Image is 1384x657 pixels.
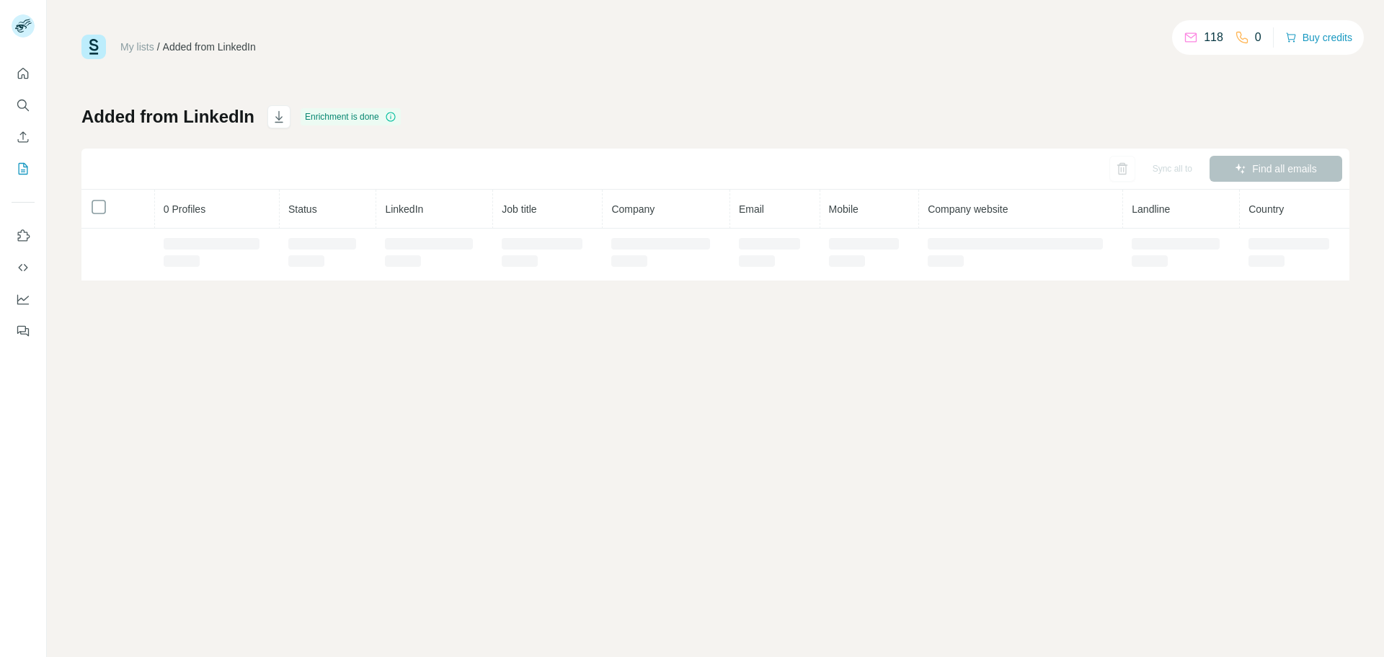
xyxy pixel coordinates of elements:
[12,156,35,182] button: My lists
[1132,203,1170,215] span: Landline
[12,124,35,150] button: Enrich CSV
[739,203,764,215] span: Email
[120,41,154,53] a: My lists
[81,35,106,59] img: Surfe Logo
[288,203,317,215] span: Status
[1285,27,1352,48] button: Buy credits
[12,318,35,344] button: Feedback
[385,203,423,215] span: LinkedIn
[164,203,205,215] span: 0 Profiles
[1204,29,1223,46] p: 118
[829,203,859,215] span: Mobile
[12,92,35,118] button: Search
[1255,29,1261,46] p: 0
[81,105,254,128] h1: Added from LinkedIn
[163,40,256,54] div: Added from LinkedIn
[12,255,35,281] button: Use Surfe API
[12,61,35,87] button: Quick start
[1248,203,1284,215] span: Country
[928,203,1008,215] span: Company website
[12,286,35,312] button: Dashboard
[12,223,35,249] button: Use Surfe on LinkedIn
[157,40,160,54] li: /
[502,203,536,215] span: Job title
[611,203,655,215] span: Company
[301,108,401,125] div: Enrichment is done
